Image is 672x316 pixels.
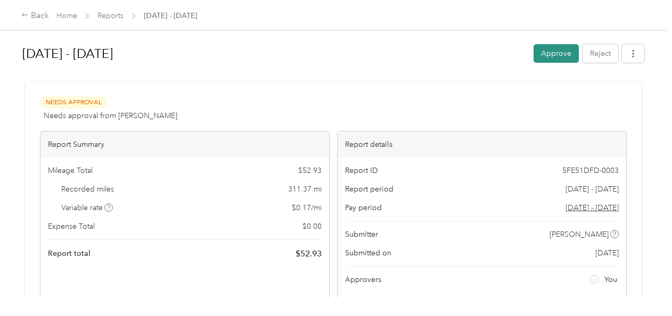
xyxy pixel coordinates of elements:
span: $ 52.93 [296,247,322,260]
iframe: Everlance-gr Chat Button Frame [612,256,672,316]
span: Pay period [345,202,382,213]
span: Report total [48,248,91,259]
span: Report ID [345,165,378,176]
button: Reject [583,44,618,63]
span: 5FE51DFD-0003 [562,165,619,176]
span: Needs Approval [40,96,107,109]
a: Home [56,11,77,20]
div: Report details [338,131,626,157]
span: Submitter [345,229,378,240]
span: $ 52.93 [298,165,322,176]
span: $ 0.17 / mi [292,202,322,213]
span: [PERSON_NAME] [550,229,609,240]
span: Go to pay period [566,202,619,213]
button: Approve [534,44,579,63]
span: Mileage Total [48,165,93,176]
span: [DATE] - [DATE] [144,10,197,21]
span: 311.37 mi [288,184,322,195]
span: [DATE] [595,247,619,259]
h1: Aug 1 - 31, 2025 [22,41,526,66]
span: Submitted on [345,247,391,259]
a: Reports [97,11,124,20]
div: Report Summary [40,131,329,157]
span: You [604,274,617,285]
div: Back [21,10,49,22]
span: Approvers [345,274,381,285]
span: Needs approval from [PERSON_NAME] [44,110,177,121]
span: Recorded miles [61,184,114,195]
span: Report period [345,184,394,195]
span: [DATE] - [DATE] [566,184,619,195]
span: Variable rate [61,202,113,213]
span: $ 0.00 [302,221,322,232]
span: Expense Total [48,221,95,232]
